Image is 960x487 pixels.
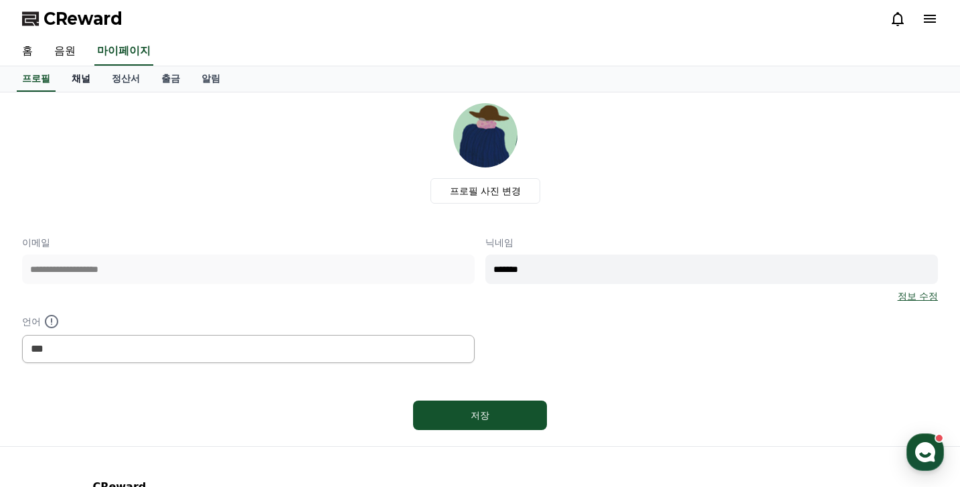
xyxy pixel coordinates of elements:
a: 프로필 [17,66,56,92]
p: 언어 [22,314,475,330]
a: 마이페이지 [94,38,153,66]
div: 저장 [440,409,520,422]
a: 정산서 [101,66,151,92]
span: 설정 [207,396,223,407]
p: 이메일 [22,236,475,249]
a: 홈 [11,38,44,66]
a: 홈 [4,376,88,409]
a: 알림 [191,66,231,92]
a: 설정 [173,376,257,409]
span: 대화 [123,397,139,407]
p: 닉네임 [485,236,938,249]
a: 대화 [88,376,173,409]
label: 프로필 사진 변경 [430,178,541,204]
a: 음원 [44,38,86,66]
a: 채널 [61,66,101,92]
span: CReward [44,8,123,29]
a: 출금 [151,66,191,92]
button: 저장 [413,401,547,430]
a: CReward [22,8,123,29]
a: 정보 수정 [898,289,938,303]
img: profile_image [453,103,517,167]
span: 홈 [42,396,50,407]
